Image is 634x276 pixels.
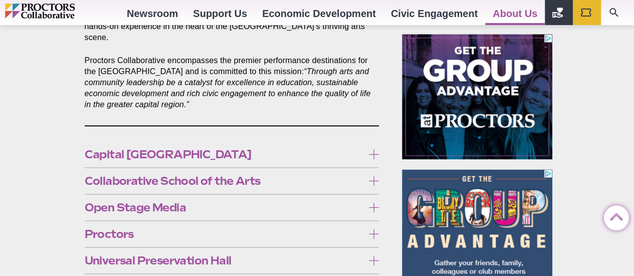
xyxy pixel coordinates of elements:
span: Capital [GEOGRAPHIC_DATA] [85,149,364,160]
a: Back to Top [604,206,624,226]
iframe: Advertisement [402,34,552,159]
span: Universal Preservation Hall [85,255,364,266]
span: Collaborative School of the Arts [85,175,364,186]
span: Open Stage Media [85,202,364,213]
p: Proctors Collaborative encompasses the premier performance destinations for the [GEOGRAPHIC_DATA]... [85,55,379,110]
span: Proctors [85,228,364,239]
img: Proctors logo [5,4,118,19]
